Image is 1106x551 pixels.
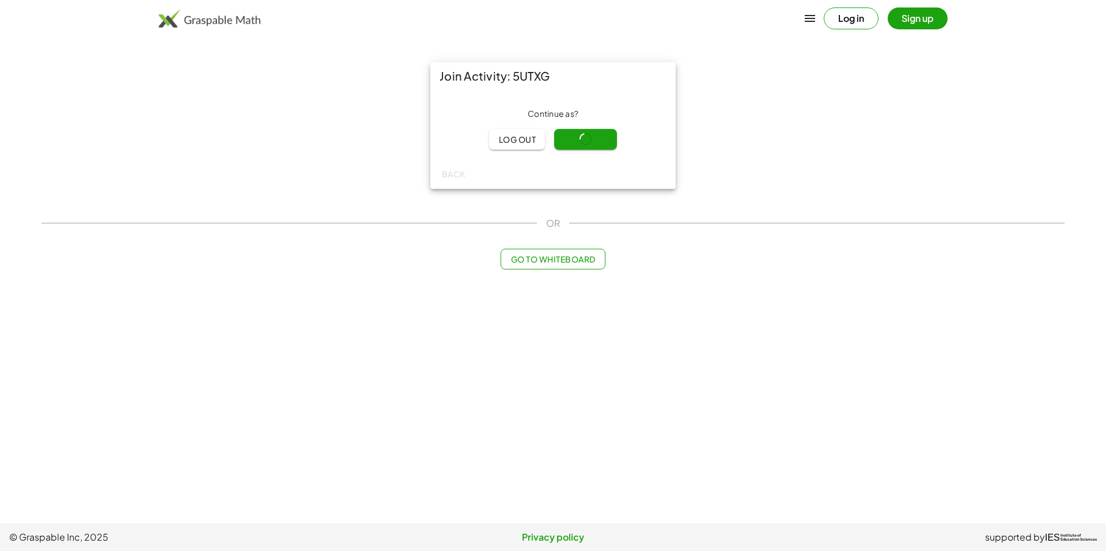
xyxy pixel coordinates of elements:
[9,530,372,544] span: © Graspable Inc, 2025
[1045,532,1060,543] span: IES
[489,129,545,150] button: Log out
[1060,534,1097,542] span: Institute of Education Sciences
[546,216,560,230] span: OR
[501,249,605,269] button: Go to Whiteboard
[498,134,536,145] span: Log out
[430,62,676,90] div: Join Activity: 5UTXG
[985,530,1045,544] span: supported by
[888,7,948,29] button: Sign up
[1045,530,1097,544] a: IESInstitute ofEducation Sciences
[440,108,666,120] div: Continue as ?
[372,530,734,544] a: Privacy policy
[510,254,595,264] span: Go to Whiteboard
[824,7,878,29] button: Log in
